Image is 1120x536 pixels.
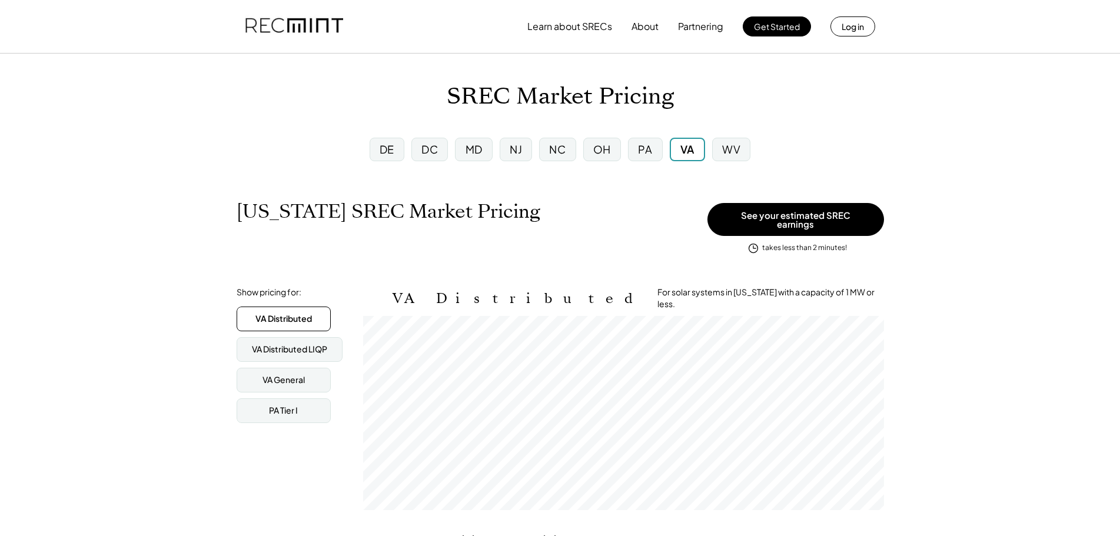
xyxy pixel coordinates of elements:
button: Partnering [678,15,723,38]
div: OH [593,142,611,157]
div: VA General [262,374,305,386]
div: takes less than 2 minutes! [762,243,847,253]
div: PA Tier I [269,405,298,417]
div: VA Distributed [255,313,312,325]
div: VA Distributed LIQP [252,344,327,355]
h1: [US_STATE] SREC Market Pricing [237,200,540,223]
div: MD [466,142,483,157]
button: Learn about SRECs [527,15,612,38]
div: VA [680,142,694,157]
div: NJ [510,142,522,157]
button: Get Started [743,16,811,36]
div: For solar systems in [US_STATE] with a capacity of 1 MW or less. [657,287,884,309]
h1: SREC Market Pricing [447,83,674,111]
h2: VA Distributed [393,290,640,307]
div: Show pricing for: [237,287,301,298]
button: About [632,15,659,38]
button: See your estimated SREC earnings [707,203,884,236]
div: DC [421,142,438,157]
div: WV [722,142,740,157]
img: recmint-logotype%403x.png [245,6,343,46]
div: NC [549,142,566,157]
div: PA [638,142,652,157]
div: DE [380,142,394,157]
button: Log in [830,16,875,36]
